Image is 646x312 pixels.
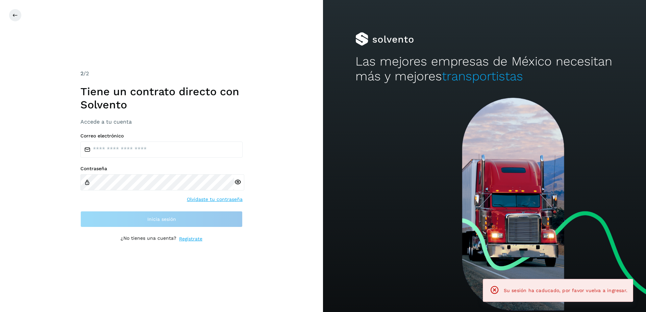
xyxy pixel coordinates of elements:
span: Su sesión ha caducado, por favor vuelva a ingresar. [504,288,627,293]
label: Correo electrónico [80,133,243,139]
button: Inicia sesión [80,211,243,227]
label: Contraseña [80,166,243,172]
p: ¿No tienes una cuenta? [121,235,176,242]
h2: Las mejores empresas de México necesitan más y mejores [355,54,614,84]
h1: Tiene un contrato directo con Solvento [80,85,243,111]
span: Inicia sesión [147,217,176,222]
a: Regístrate [179,235,202,242]
span: transportistas [442,69,523,83]
h3: Accede a tu cuenta [80,119,243,125]
span: 2 [80,70,83,77]
a: Olvidaste tu contraseña [187,196,243,203]
div: /2 [80,70,243,78]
